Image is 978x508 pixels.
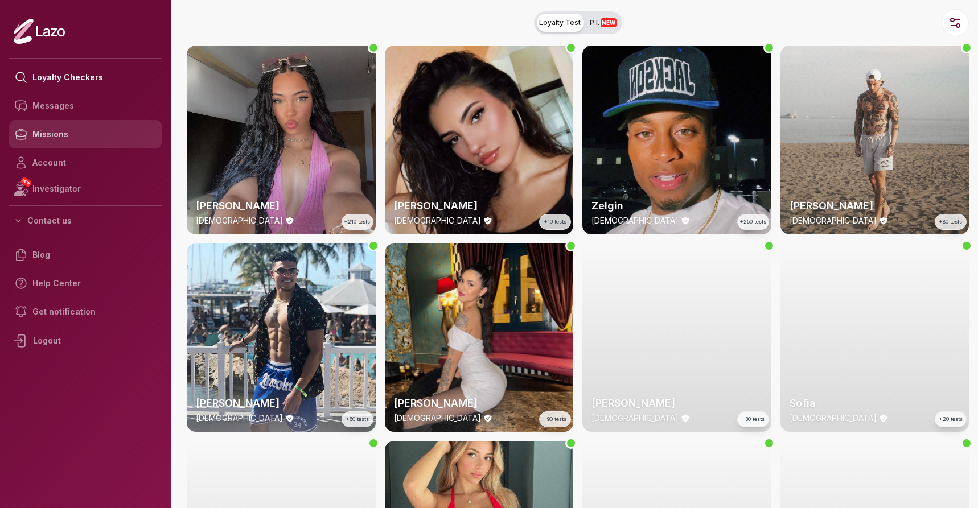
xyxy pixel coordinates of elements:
a: Account [9,148,162,177]
a: Messages [9,92,162,120]
a: Loyalty Checkers [9,63,162,92]
img: checker [780,46,969,234]
a: Get notification [9,298,162,326]
p: [DEMOGRAPHIC_DATA] [790,412,877,424]
a: thumbchecker[PERSON_NAME][DEMOGRAPHIC_DATA]+10 tests [385,46,574,234]
span: +210 tests [344,218,370,226]
img: checker [385,243,574,432]
span: NEW [20,176,32,188]
span: +30 tests [742,415,765,423]
span: +80 tests [939,218,962,226]
img: checker [582,46,771,234]
span: +60 tests [346,415,369,423]
a: Missions [9,120,162,148]
h2: [PERSON_NAME] [394,395,565,411]
p: [DEMOGRAPHIC_DATA] [196,412,283,424]
p: [DEMOGRAPHIC_DATA] [196,215,283,226]
h2: [PERSON_NAME] [394,198,565,214]
a: NEWInvestigator [9,177,162,201]
p: [DEMOGRAPHIC_DATA] [394,412,481,424]
h2: Sofia [790,395,960,411]
span: +20 tests [939,415,963,423]
img: checker [582,243,771,432]
img: checker [385,46,574,234]
a: thumbcheckerZelgin[DEMOGRAPHIC_DATA]+250 tests [582,46,771,234]
div: Logout [9,326,162,356]
h2: [PERSON_NAME] [790,198,960,214]
span: +250 tests [740,218,766,226]
span: +10 tests [544,218,566,226]
h2: [PERSON_NAME] [196,395,367,411]
span: NEW [601,18,617,27]
a: thumbchecker[PERSON_NAME][DEMOGRAPHIC_DATA]+210 tests [187,46,376,234]
a: Blog [9,241,162,269]
span: +90 tests [544,415,566,423]
p: [DEMOGRAPHIC_DATA] [790,215,877,226]
a: thumbchecker[PERSON_NAME][DEMOGRAPHIC_DATA]+30 tests [582,243,771,432]
h2: [PERSON_NAME] [591,395,762,411]
img: checker [187,243,376,432]
img: checker [780,243,969,432]
h2: Zelgin [591,198,762,214]
span: Loyalty Test [539,18,581,27]
p: [DEMOGRAPHIC_DATA] [591,215,679,226]
img: checker [187,46,376,234]
a: Help Center [9,269,162,298]
p: [DEMOGRAPHIC_DATA] [394,215,481,226]
h2: [PERSON_NAME] [196,198,367,214]
a: thumbchecker[PERSON_NAME][DEMOGRAPHIC_DATA]+60 tests [187,243,376,432]
span: P.I. [590,18,617,27]
a: thumbcheckerSofia[DEMOGRAPHIC_DATA]+20 tests [780,243,969,432]
p: [DEMOGRAPHIC_DATA] [591,412,679,424]
a: thumbchecker[PERSON_NAME][DEMOGRAPHIC_DATA]+80 tests [780,46,969,234]
a: thumbchecker[PERSON_NAME][DEMOGRAPHIC_DATA]+90 tests [385,243,574,432]
button: Contact us [9,210,162,231]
